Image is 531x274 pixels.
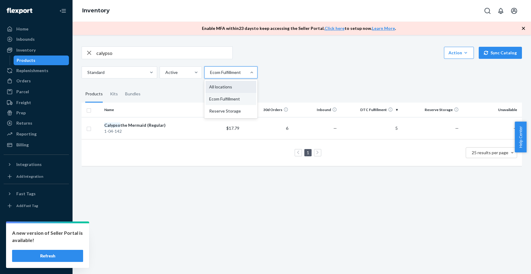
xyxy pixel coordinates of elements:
[104,123,120,128] em: Calypso
[242,103,290,117] th: 30d Orders
[4,201,69,211] a: Add Fast Tag
[16,174,43,179] div: Add Integration
[16,142,29,148] div: Billing
[206,81,256,93] div: All locations
[4,226,69,236] a: Settings
[4,66,69,75] a: Replenishments
[7,8,32,14] img: Flexport logo
[16,110,26,116] div: Prep
[16,203,38,208] div: Add Fast Tag
[4,140,69,150] a: Billing
[96,47,232,59] input: Search inventory by name or sku
[4,108,69,118] a: Prep
[110,86,118,103] div: Kits
[461,103,522,117] th: Unavailable
[102,103,193,117] th: Name
[17,57,35,63] div: Products
[16,191,36,197] div: Fast Tags
[104,128,191,134] div: 1-04-142
[339,117,400,139] td: 5
[4,237,69,246] a: Talk to Support
[85,86,103,103] div: Products
[479,47,522,59] button: Sync Catalog
[325,26,345,31] a: Click here
[16,36,35,42] div: Inbounds
[242,117,290,139] td: 6
[4,129,69,139] a: Reporting
[125,86,141,103] div: Bundles
[82,7,110,14] a: Inventory
[291,103,339,117] th: Inbound
[16,26,28,32] div: Home
[16,100,31,106] div: Freight
[4,118,69,128] a: Returns
[4,45,69,55] a: Inventory
[226,126,239,131] span: $17.79
[455,126,459,131] span: —
[16,161,42,167] div: Integrations
[4,257,69,267] button: Give Feedback
[513,126,517,131] span: —
[4,189,69,199] button: Fast Tags
[372,26,395,31] a: Learn More
[209,69,210,75] input: Ecom FulfillmentAll locationsEcom FulfillmentReserve Storage
[16,68,48,74] div: Replenishments
[4,34,69,44] a: Inbounds
[4,76,69,86] a: Orders
[16,120,32,126] div: Returns
[4,172,69,181] a: Add Integration
[4,87,69,97] a: Parcel
[306,150,310,155] a: Page 1 is your current page
[104,122,191,128] div: the Mermaid (Regular)
[333,126,337,131] span: —
[472,150,508,155] span: 25 results per page
[444,47,474,59] button: Action
[400,103,461,117] th: Reserve Storage
[4,160,69,169] button: Integrations
[4,98,69,107] a: Freight
[515,122,526,152] button: Help Center
[12,229,83,244] p: A new version of Seller Portal is available!
[16,47,36,53] div: Inventory
[339,103,400,117] th: DTC Fulfillment
[4,24,69,34] a: Home
[12,250,83,262] button: Refresh
[4,247,69,256] a: Help Center
[206,105,256,117] div: Reserve Storage
[508,5,520,17] button: Open account menu
[16,78,31,84] div: Orders
[16,131,37,137] div: Reporting
[16,89,29,95] div: Parcel
[495,5,507,17] button: Open notifications
[193,103,242,117] th: Fulfillment Fee
[14,56,69,65] a: Products
[202,25,396,31] p: Enable MFA within 23 days to keep accessing the Seller Portal. to setup now. .
[481,5,494,17] button: Open Search Box
[77,2,115,20] ol: breadcrumbs
[448,50,469,56] div: Action
[57,5,69,17] button: Close Navigation
[206,93,256,105] div: Ecom Fulfillment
